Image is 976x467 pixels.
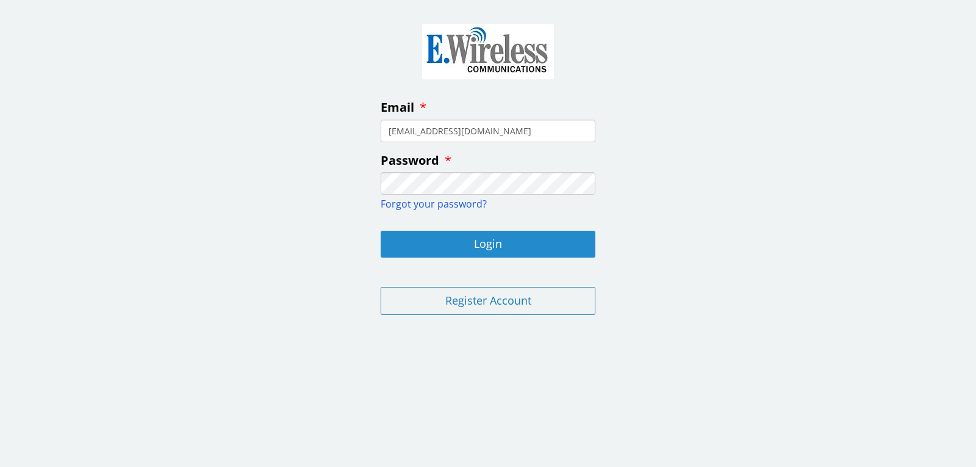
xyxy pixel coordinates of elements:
[381,231,595,258] button: Login
[381,287,595,315] button: Register Account
[381,197,487,211] a: Forgot your password?
[381,99,414,115] span: Email
[381,120,595,142] input: enter your email address
[381,152,439,168] span: Password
